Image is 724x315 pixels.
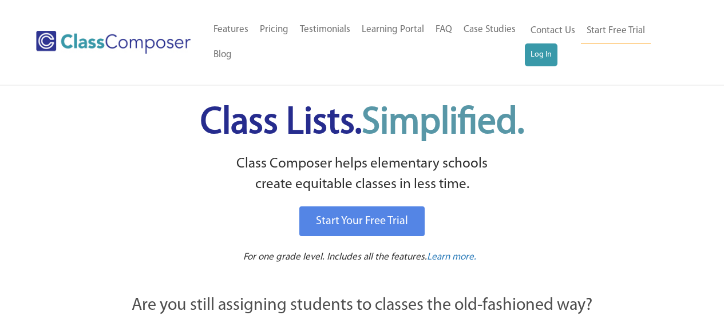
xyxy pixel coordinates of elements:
[208,42,238,67] a: Blog
[243,252,427,262] span: For one grade level. Includes all the features.
[299,206,425,236] a: Start Your Free Trial
[458,17,521,42] a: Case Studies
[525,18,679,66] nav: Header Menu
[581,18,651,44] a: Start Free Trial
[208,17,254,42] a: Features
[294,17,356,42] a: Testimonials
[525,43,557,66] a: Log In
[200,105,524,142] span: Class Lists.
[362,105,524,142] span: Simplified.
[525,18,581,43] a: Contact Us
[427,252,476,262] span: Learn more.
[36,31,191,54] img: Class Composer
[254,17,294,42] a: Pricing
[430,17,458,42] a: FAQ
[427,250,476,265] a: Learn more.
[316,216,408,227] span: Start Your Free Trial
[356,17,430,42] a: Learning Portal
[69,154,656,196] p: Class Composer helps elementary schools create equitable classes in less time.
[208,17,525,67] nav: Header Menu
